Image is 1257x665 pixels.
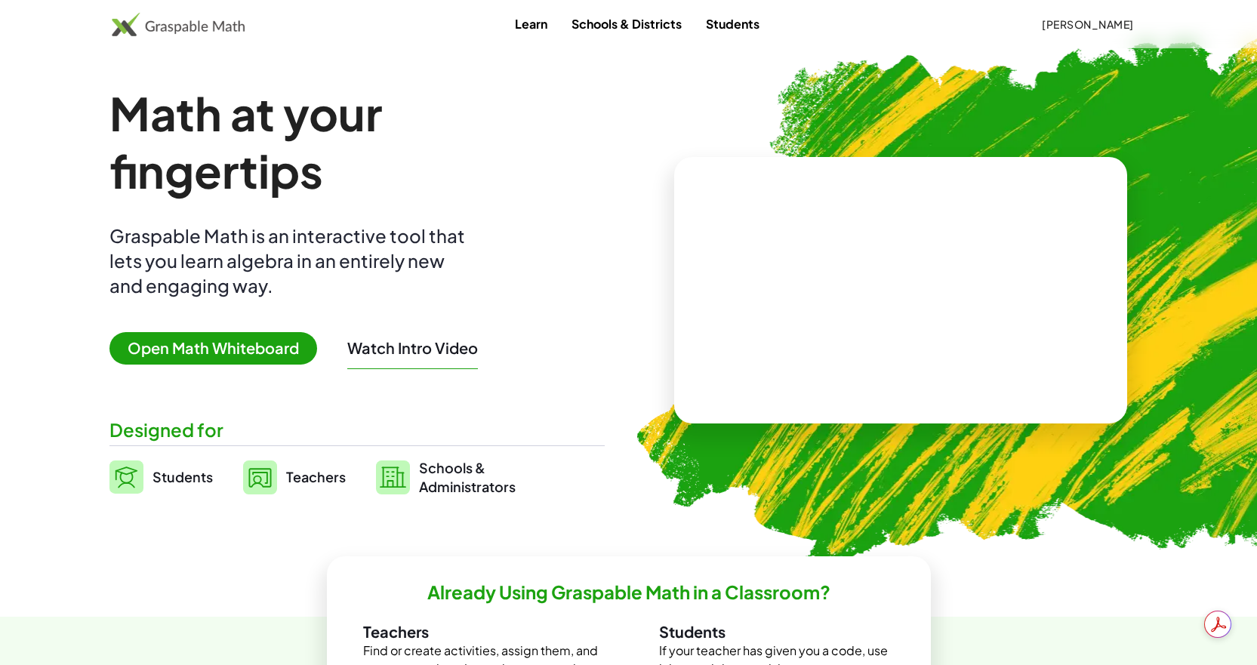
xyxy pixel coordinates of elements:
button: [PERSON_NAME] [1030,11,1146,38]
a: Schools & Districts [559,10,694,38]
a: Students [109,458,213,496]
span: Teachers [286,468,346,485]
a: Schools &Administrators [376,458,516,496]
img: svg%3e [376,460,410,494]
button: Watch Intro Video [347,338,478,358]
span: Students [153,468,213,485]
img: svg%3e [109,460,143,494]
span: [PERSON_NAME] [1042,17,1134,31]
h3: Students [659,622,895,642]
a: Open Math Whiteboard [109,341,329,357]
span: Schools & Administrators [419,458,516,496]
img: svg%3e [243,460,277,494]
a: Teachers [243,458,346,496]
div: Graspable Math is an interactive tool that lets you learn algebra in an entirely new and engaging... [109,223,472,298]
h2: Already Using Graspable Math in a Classroom? [427,580,830,604]
div: Designed for [109,417,605,442]
h1: Math at your fingertips [109,85,590,199]
span: Open Math Whiteboard [109,332,317,365]
a: Learn [503,10,559,38]
h3: Teachers [363,622,599,642]
video: What is this? This is dynamic math notation. Dynamic math notation plays a central role in how Gr... [787,234,1014,347]
a: Students [694,10,772,38]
